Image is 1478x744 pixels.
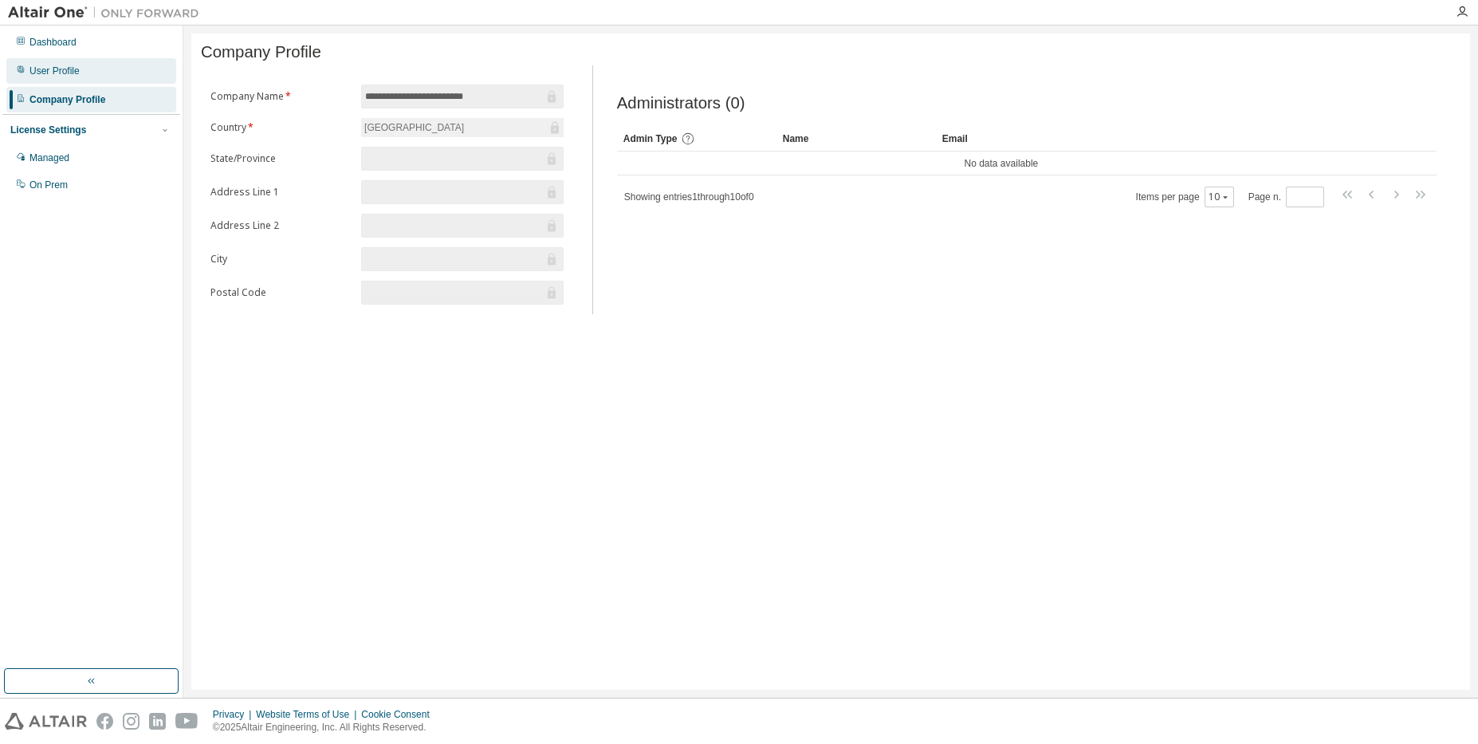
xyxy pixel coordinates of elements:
div: [GEOGRAPHIC_DATA] [361,118,564,137]
label: City [210,253,352,266]
div: Managed [29,152,69,164]
span: Page n. [1248,187,1324,207]
span: Showing entries 1 through 10 of 0 [624,191,754,203]
div: Email [942,126,1089,152]
div: Cookie Consent [361,708,438,721]
label: Postal Code [210,286,352,299]
div: [GEOGRAPHIC_DATA] [362,119,466,136]
img: linkedin.svg [149,713,166,730]
label: Company Name [210,90,352,103]
img: altair_logo.svg [5,713,87,730]
div: User Profile [29,65,80,77]
span: Administrators (0) [617,94,745,112]
img: instagram.svg [123,713,140,730]
div: Website Terms of Use [256,708,361,721]
span: Items per page [1136,187,1234,207]
td: No data available [617,152,1386,175]
label: Address Line 1 [210,186,352,199]
span: Admin Type [623,133,678,144]
div: Dashboard [29,36,77,49]
img: facebook.svg [96,713,113,730]
p: © 2025 Altair Engineering, Inc. All Rights Reserved. [213,721,439,734]
label: Country [210,121,352,134]
div: License Settings [10,124,86,136]
div: On Prem [29,179,68,191]
label: Address Line 2 [210,219,352,232]
div: Privacy [213,708,256,721]
img: Altair One [8,5,207,21]
div: Name [783,126,930,152]
button: 10 [1209,191,1230,203]
span: Company Profile [201,43,321,61]
img: youtube.svg [175,713,199,730]
label: State/Province [210,152,352,165]
div: Company Profile [29,93,105,106]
